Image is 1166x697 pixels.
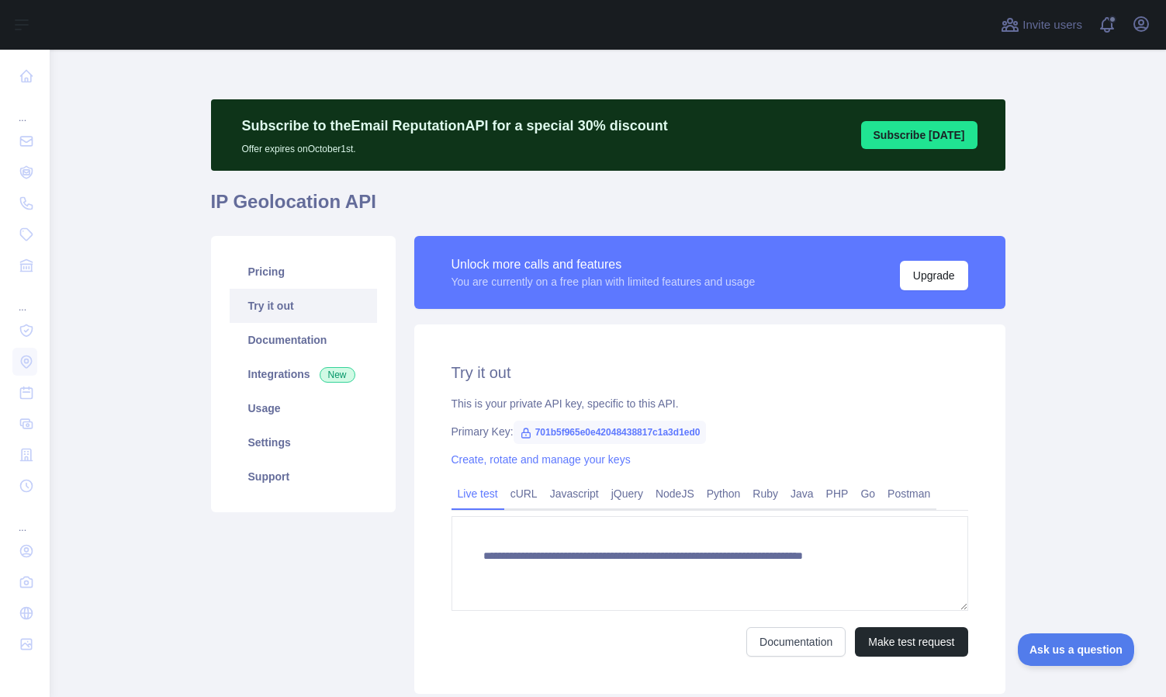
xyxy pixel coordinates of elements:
button: Subscribe [DATE] [861,121,977,149]
a: Support [230,459,377,494]
a: jQuery [605,481,649,506]
a: Documentation [230,323,377,357]
a: Javascript [544,481,605,506]
div: Primary Key: [452,424,968,439]
button: Upgrade [900,261,968,290]
a: Documentation [746,627,846,657]
p: Offer expires on October 1st. [242,137,668,155]
span: Invite users [1022,16,1082,34]
a: Java [784,481,820,506]
p: Subscribe to the Email Reputation API for a special 30 % discount [242,115,668,137]
button: Invite users [998,12,1085,37]
span: 701b5f965e0e42048438817c1a3d1ed0 [514,421,707,444]
a: Ruby [746,481,784,506]
div: Unlock more calls and features [452,255,756,274]
a: Settings [230,425,377,459]
a: cURL [504,481,544,506]
button: Make test request [855,627,967,657]
h2: Try it out [452,362,968,383]
a: Integrations New [230,357,377,391]
a: Usage [230,391,377,425]
a: Postman [881,481,936,506]
a: Pricing [230,255,377,289]
h1: IP Geolocation API [211,189,1005,227]
div: You are currently on a free plan with limited features and usage [452,274,756,290]
div: This is your private API key, specific to this API. [452,396,968,411]
a: NodeJS [649,481,701,506]
a: Create, rotate and manage your keys [452,453,631,466]
div: ... [12,93,37,124]
iframe: Toggle Customer Support [1018,633,1135,666]
div: ... [12,503,37,534]
a: Live test [452,481,504,506]
div: ... [12,283,37,314]
a: Try it out [230,289,377,323]
a: Python [701,481,747,506]
a: Go [854,481,881,506]
span: New [320,367,355,383]
a: PHP [820,481,855,506]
